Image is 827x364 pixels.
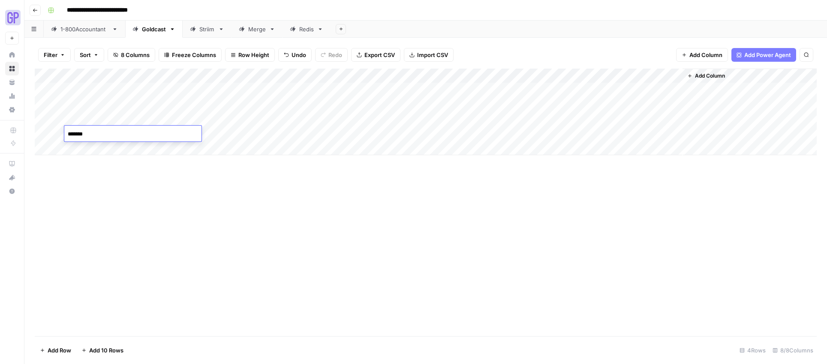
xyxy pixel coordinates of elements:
button: Add Power Agent [731,48,796,62]
a: Usage [5,89,19,103]
button: What's new? [5,171,19,184]
div: 4 Rows [736,343,769,357]
span: Add Column [695,72,725,80]
span: Add 10 Rows [89,346,123,355]
button: Add 10 Rows [76,343,129,357]
span: Row Height [238,51,269,59]
button: Help + Support [5,184,19,198]
span: Import CSV [417,51,448,59]
a: Merge [232,21,283,38]
a: Home [5,48,19,62]
a: Your Data [5,75,19,89]
div: Goldcast [142,25,166,33]
span: Undo [292,51,306,59]
span: Freeze Columns [172,51,216,59]
span: Sort [80,51,91,59]
span: Export CSV [364,51,395,59]
button: Undo [278,48,312,62]
button: Add Column [684,70,728,81]
button: Add Row [35,343,76,357]
button: 8 Columns [108,48,155,62]
span: 8 Columns [121,51,150,59]
a: Striim [183,21,232,38]
button: Row Height [225,48,275,62]
img: Growth Plays Logo [5,10,21,25]
div: Redis [299,25,314,33]
a: Settings [5,103,19,117]
button: Sort [74,48,104,62]
div: What's new? [6,171,18,184]
button: Export CSV [351,48,400,62]
a: Goldcast [125,21,183,38]
div: 8/8 Columns [769,343,817,357]
button: Redo [315,48,348,62]
button: Add Column [676,48,728,62]
button: Filter [38,48,71,62]
span: Redo [328,51,342,59]
div: 1-800Accountant [60,25,108,33]
span: Add Row [48,346,71,355]
div: Striim [199,25,215,33]
a: 1-800Accountant [44,21,125,38]
span: Add Column [689,51,722,59]
a: AirOps Academy [5,157,19,171]
button: Import CSV [404,48,454,62]
div: Merge [248,25,266,33]
span: Filter [44,51,57,59]
a: Redis [283,21,331,38]
button: Freeze Columns [159,48,222,62]
button: Workspace: Growth Plays [5,7,19,28]
a: Browse [5,62,19,75]
span: Add Power Agent [744,51,791,59]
